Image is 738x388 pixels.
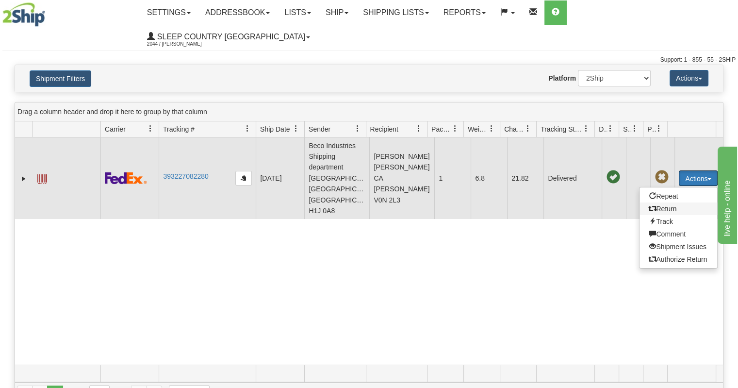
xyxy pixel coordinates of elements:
[670,70,708,86] button: Actions
[504,124,525,134] span: Charge
[640,202,717,215] a: Return
[140,0,198,25] a: Settings
[543,137,602,219] td: Delivered
[105,172,147,184] img: 2 - FedEx Express®
[356,0,436,25] a: Shipping lists
[647,124,656,134] span: Pickup Status
[471,137,507,219] td: 6.8
[19,174,29,184] a: Expand
[140,25,317,49] a: Sleep Country [GEOGRAPHIC_DATA] 2044 / [PERSON_NAME]
[640,190,717,202] a: Repeat
[507,137,543,219] td: 21.82
[447,120,463,137] a: Packages filter column settings
[626,120,643,137] a: Shipment Issues filter column settings
[640,228,717,240] a: Comment
[541,124,583,134] span: Tracking Status
[256,137,304,219] td: [DATE]
[304,137,369,219] td: Beco Industries Shipping department [GEOGRAPHIC_DATA] [GEOGRAPHIC_DATA] [GEOGRAPHIC_DATA] H1J 0A8
[520,120,536,137] a: Charge filter column settings
[105,124,126,134] span: Carrier
[548,73,576,83] label: Platform
[7,6,90,17] div: live help - online
[163,172,208,180] a: 393227082280
[198,0,278,25] a: Addressbook
[260,124,290,134] span: Ship Date
[623,124,631,134] span: Shipment Issues
[716,144,737,243] iframe: chat widget
[155,33,305,41] span: Sleep Country [GEOGRAPHIC_DATA]
[288,120,304,137] a: Ship Date filter column settings
[599,124,607,134] span: Delivery Status
[578,120,594,137] a: Tracking Status filter column settings
[309,124,330,134] span: Sender
[602,120,619,137] a: Delivery Status filter column settings
[410,120,427,137] a: Recipient filter column settings
[37,170,47,186] a: Label
[147,39,220,49] span: 2044 / [PERSON_NAME]
[370,124,398,134] span: Recipient
[349,120,366,137] a: Sender filter column settings
[431,124,452,134] span: Packages
[655,170,668,184] span: Pickup Not Assigned
[239,120,256,137] a: Tracking # filter column settings
[468,124,488,134] span: Weight
[434,137,471,219] td: 1
[318,0,356,25] a: Ship
[142,120,159,137] a: Carrier filter column settings
[2,2,45,27] img: logo2044.jpg
[30,70,91,87] button: Shipment Filters
[436,0,493,25] a: Reports
[277,0,318,25] a: Lists
[651,120,667,137] a: Pickup Status filter column settings
[640,253,717,266] a: Authorize Return
[163,124,195,134] span: Tracking #
[235,171,252,186] button: Copy to clipboard
[679,170,718,186] button: Actions
[640,215,717,228] a: Track
[640,240,717,253] a: Shipment Issues
[2,56,736,64] div: Support: 1 - 855 - 55 - 2SHIP
[606,170,620,184] span: On time
[369,137,434,219] td: [PERSON_NAME] [PERSON_NAME] CA [PERSON_NAME] V0N 2L3
[483,120,500,137] a: Weight filter column settings
[15,102,723,121] div: grid grouping header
